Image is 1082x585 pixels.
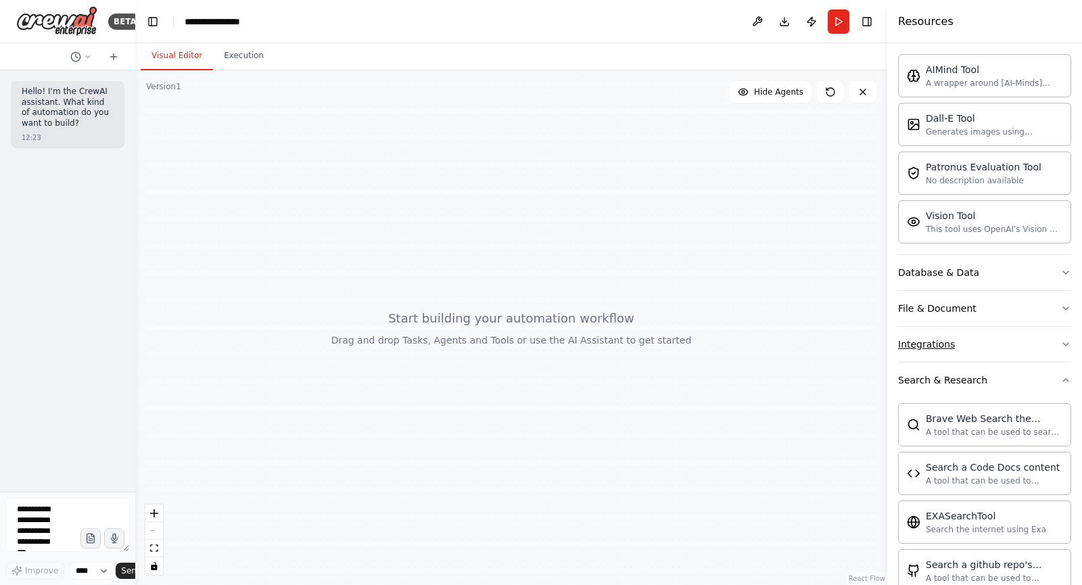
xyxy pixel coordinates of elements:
[213,42,275,70] button: Execution
[145,540,163,557] button: fit view
[907,467,920,480] img: CodeDocsSearchTool
[898,14,954,30] h4: Resources
[907,118,920,131] img: DallETool
[116,563,158,579] button: Send
[898,373,987,387] div: Search & Research
[22,133,41,143] div: 12:23
[185,15,252,28] nav: breadcrumb
[926,78,1062,89] div: A wrapper around [AI-Minds]([URL][DOMAIN_NAME]). Useful for when you need answers to questions fr...
[898,266,979,279] div: Database & Data
[145,505,163,575] div: React Flow controls
[754,87,803,97] span: Hide Agents
[898,49,1071,254] div: AI & Machine Learning
[907,215,920,229] img: VisionTool
[926,63,1062,76] div: AIMind Tool
[898,327,1071,362] button: Integrations
[926,524,1046,535] div: Search the internet using Exa
[926,160,1041,174] div: Patronus Evaluation Tool
[926,224,1062,235] div: This tool uses OpenAI's Vision API to describe the contents of an image.
[108,14,142,30] div: BETA
[849,575,885,582] a: React Flow attribution
[143,12,162,31] button: Hide left sidebar
[926,558,1062,571] div: Search a github repo's content
[65,49,97,65] button: Switch to previous chat
[121,565,141,576] span: Send
[22,87,114,128] p: Hello! I'm the CrewAI assistant. What kind of automation do you want to build?
[898,255,1071,290] button: Database & Data
[857,12,876,31] button: Hide right sidebar
[5,562,64,580] button: Improve
[926,175,1041,186] div: No description available
[898,337,955,351] div: Integrations
[16,6,97,37] img: Logo
[926,427,1062,438] div: A tool that can be used to search the internet with a search_query.
[145,557,163,575] button: toggle interactivity
[926,209,1062,223] div: Vision Tool
[104,528,124,548] button: Click to speak your automation idea
[907,166,920,180] img: PatronusEvalTool
[926,475,1062,486] div: A tool that can be used to semantic search a query from a Code Docs content.
[103,49,124,65] button: Start a new chat
[141,42,213,70] button: Visual Editor
[926,461,1062,474] div: Search a Code Docs content
[907,69,920,83] img: AIMindTool
[145,505,163,522] button: zoom in
[898,291,1071,326] button: File & Document
[146,81,181,92] div: Version 1
[926,412,1062,425] div: Brave Web Search the internet
[926,126,1062,137] div: Generates images using OpenAI's Dall-E model.
[898,302,977,315] div: File & Document
[80,528,101,548] button: Upload files
[907,418,920,431] img: BraveSearchTool
[926,573,1062,584] div: A tool that can be used to semantic search a query from a github repo's content. This is not the ...
[25,565,58,576] span: Improve
[730,81,811,103] button: Hide Agents
[907,564,920,578] img: GithubSearchTool
[926,509,1046,523] div: EXASearchTool
[926,112,1062,125] div: Dall-E Tool
[898,362,1071,398] button: Search & Research
[907,515,920,529] img: EXASearchTool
